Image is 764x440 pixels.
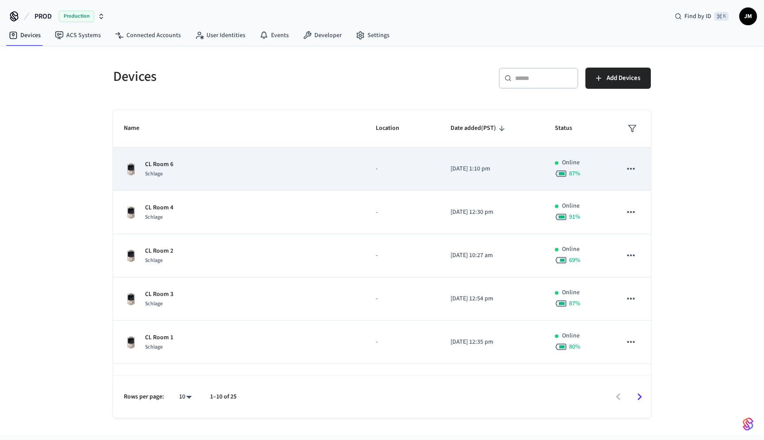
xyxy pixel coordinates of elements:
[607,72,640,84] span: Add Devices
[349,27,397,43] a: Settings
[124,335,138,349] img: Schlage Sense Smart Deadbolt with Camelot Trim, Front
[145,160,173,169] p: CL Room 6
[562,288,580,297] p: Online
[145,333,173,342] p: CL Room 1
[124,292,138,306] img: Schlage Sense Smart Deadbolt with Camelot Trim, Front
[376,208,429,217] p: -
[569,212,581,221] span: 91 %
[188,27,252,43] a: User Identities
[562,201,580,211] p: Online
[562,158,580,167] p: Online
[569,169,581,178] span: 87 %
[376,294,429,303] p: -
[145,257,163,264] span: Schlage
[175,391,196,403] div: 10
[252,27,296,43] a: Events
[451,338,534,347] p: [DATE] 12:35 pm
[451,294,534,303] p: [DATE] 12:54 pm
[124,392,164,402] p: Rows per page:
[145,170,163,178] span: Schlage
[145,290,173,299] p: CL Room 3
[569,299,581,308] span: 87 %
[562,245,580,254] p: Online
[569,256,581,265] span: 69 %
[145,213,163,221] span: Schlage
[108,27,188,43] a: Connected Accounts
[451,164,534,174] p: [DATE] 1:10 pm
[145,247,173,256] p: CL Room 2
[376,251,429,260] p: -
[714,12,729,21] span: ⌘ K
[585,68,651,89] button: Add Devices
[124,205,138,220] img: Schlage Sense Smart Deadbolt with Camelot Trim, Front
[562,331,580,341] p: Online
[124,162,138,176] img: Schlage Sense Smart Deadbolt with Camelot Trim, Front
[451,121,508,135] span: Date added(PST)
[296,27,349,43] a: Developer
[113,68,377,86] h5: Devices
[145,203,173,212] p: CL Room 4
[684,12,711,21] span: Find by ID
[569,342,581,351] span: 80 %
[739,8,757,25] button: JM
[124,121,151,135] span: Name
[34,11,52,22] span: PROD
[376,164,429,174] p: -
[451,208,534,217] p: [DATE] 12:30 pm
[376,121,411,135] span: Location
[210,392,237,402] p: 1–10 of 25
[743,417,753,431] img: SeamLogoGradient.69752ec5.svg
[124,249,138,263] img: Schlage Sense Smart Deadbolt with Camelot Trim, Front
[562,375,580,384] p: Online
[376,338,429,347] p: -
[145,343,163,351] span: Schlage
[629,387,650,407] button: Go to next page
[2,27,48,43] a: Devices
[59,11,94,22] span: Production
[555,121,584,135] span: Status
[48,27,108,43] a: ACS Systems
[451,251,534,260] p: [DATE] 10:27 am
[668,8,736,24] div: Find by ID⌘ K
[740,8,756,24] span: JM
[145,300,163,307] span: Schlage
